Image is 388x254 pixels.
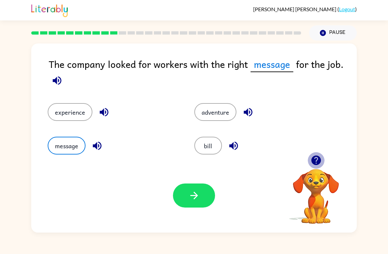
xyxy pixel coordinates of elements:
[49,57,357,90] div: The company looked for workers with the right for the job.
[194,137,222,155] button: bill
[309,25,357,41] button: Pause
[31,3,68,17] img: Literably
[253,6,337,12] span: [PERSON_NAME] [PERSON_NAME]
[283,159,349,225] video: Your browser must support playing .mp4 files to use Literably. Please try using another browser.
[339,6,355,12] a: Logout
[48,137,85,155] button: message
[253,6,357,12] div: ( )
[48,103,92,121] button: experience
[194,103,236,121] button: adventure
[251,57,293,72] span: message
